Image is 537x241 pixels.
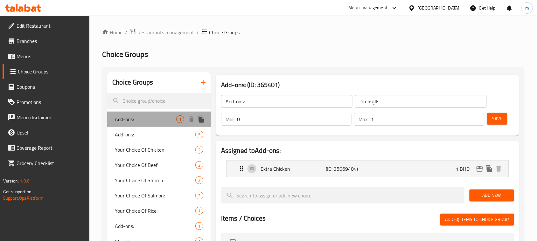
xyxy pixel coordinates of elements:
a: Upsell [3,125,90,140]
span: Your Choice Of Chicken [115,146,195,154]
button: Save [487,113,507,125]
span: Your Choice Of Beef [115,161,195,169]
div: Your Choice Of Salmon:2 [107,188,211,203]
span: Edit Restaurant [17,22,85,30]
div: Choices [195,176,203,184]
span: 5 [196,132,203,138]
button: Add (0) items to choice group [440,214,514,225]
span: Choice Groups [18,68,85,75]
span: 1 [177,116,184,122]
span: Your Choice Of Shrimp [115,176,195,184]
div: Choices [176,115,184,123]
div: Add-ons:1deleteduplicate [107,112,211,127]
li: / [125,29,127,36]
div: Choices [195,192,203,199]
input: search [221,187,464,203]
li: / [197,29,199,36]
span: Choice Groups [102,47,148,61]
p: Extra Chicken [261,165,326,173]
a: Coupons [3,79,90,94]
a: Restaurants management [130,28,194,37]
a: Menus [3,49,90,64]
span: Add New [475,191,509,199]
span: Add (0) items to choice group [445,216,509,224]
div: Choices [195,207,203,215]
h2: Assigned to Add-ons: [221,146,514,155]
span: Your Choice Of Rice: [115,207,195,215]
span: Restaurants management [137,29,194,36]
span: m [526,4,529,11]
a: Menu disclaimer [3,110,90,125]
span: Upsell [17,129,85,136]
button: edit [475,164,485,174]
a: Promotions [3,94,90,110]
span: Grocery Checklist [17,159,85,167]
span: Your Choice Of Salmon: [115,192,195,199]
li: Expand [221,158,514,180]
span: 1 [196,208,203,214]
span: Choice Groups [209,29,240,36]
nav: breadcrumb [102,28,524,37]
p: Min: [226,115,234,123]
span: 1.0.0 [20,177,30,185]
span: 2 [196,147,203,153]
span: Get support on: [3,188,32,196]
div: Expand [227,161,509,177]
div: Choices [195,161,203,169]
p: 1 BHD [456,165,475,173]
span: Menu disclaimer [17,114,85,121]
span: Menus [17,52,85,60]
span: Version: [3,177,19,185]
button: duplicate [485,164,494,174]
span: Promotions [17,98,85,106]
h3: Add-ons: (ID: 365401) [221,80,514,90]
div: Add-ons:1 [107,218,211,234]
div: Your Choice Of Chicken2 [107,142,211,157]
a: Branches [3,33,90,49]
p: Max: [359,115,368,123]
div: Your Choice Of Rice:1 [107,203,211,218]
span: 2 [196,162,203,168]
a: Edit Restaurant [3,18,90,33]
a: Home [102,29,122,36]
a: Grocery Checklist [3,155,90,171]
button: Add New [470,189,514,201]
span: Save [492,115,502,123]
p: (ID: 35069404) [326,165,369,173]
span: Branches [17,37,85,45]
div: Add-ons:5 [107,127,211,142]
div: Choices [195,146,203,154]
div: Choices [195,131,203,138]
h2: Choice Groups [112,78,153,87]
div: [GEOGRAPHIC_DATA] [418,4,460,11]
span: Coupons [17,83,85,91]
span: 2 [196,193,203,199]
div: Your Choice Of Shrimp2 [107,173,211,188]
div: Menu-management [349,4,388,12]
a: Choice Groups [3,64,90,79]
h2: Items / Choices [221,214,266,223]
span: 1 [196,223,203,229]
span: 2 [196,177,203,183]
a: Support.OpsPlatform [3,194,44,202]
button: delete [494,164,504,174]
a: Coverage Report [3,140,90,155]
input: search [107,93,211,109]
div: Your Choice Of Beef2 [107,157,211,173]
span: Add-ons: [115,222,195,230]
span: Add-ons: [115,131,195,138]
span: Coverage Report [17,144,85,152]
span: Add-ons: [115,115,176,123]
button: duplicate [196,114,206,124]
button: delete [187,114,196,124]
div: Choices [195,222,203,230]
